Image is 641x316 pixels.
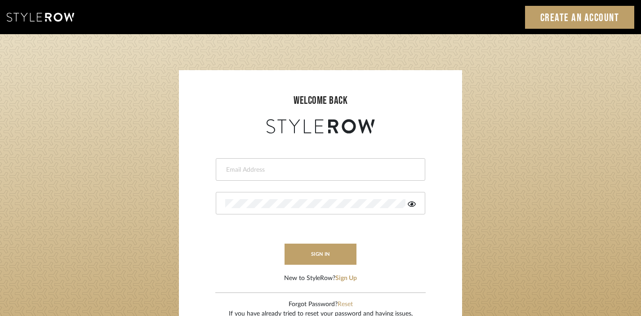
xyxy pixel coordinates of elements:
[188,93,453,109] div: welcome back
[525,6,635,29] a: Create an Account
[285,244,356,265] button: sign in
[335,274,357,283] button: Sign Up
[284,274,357,283] div: New to StyleRow?
[229,300,413,309] div: Forgot Password?
[225,165,414,174] input: Email Address
[338,300,353,309] button: Reset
